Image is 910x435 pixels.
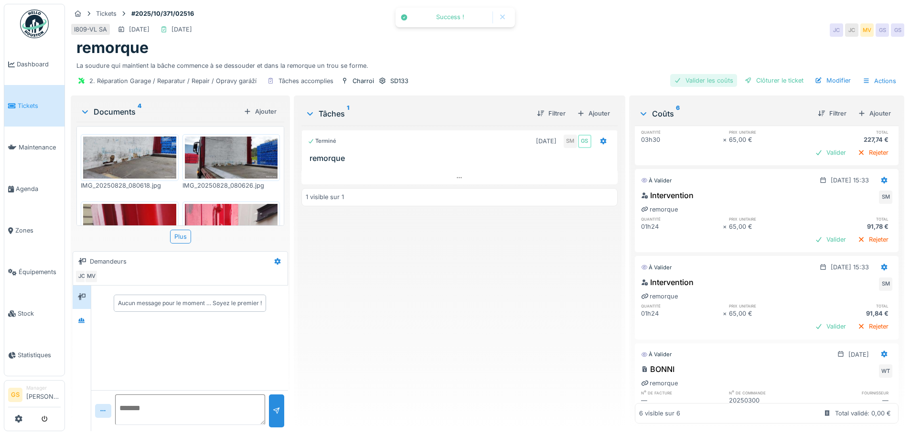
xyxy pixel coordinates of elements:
div: remorque [641,379,678,388]
div: À valider [641,177,672,185]
div: La soudure qui maintient la bâche commence à se dessouder et dans la remorque un trou se forme. [76,57,899,70]
div: Rejeter [854,320,892,333]
img: c5kzwbt1jh613fkmkd13viqk83lc [185,204,278,411]
h3: remorque [310,154,613,163]
div: JC [845,23,858,37]
a: GS Manager[PERSON_NAME] [8,384,61,407]
span: Agenda [16,184,61,193]
h6: prix unitaire [729,216,811,222]
sup: 6 [676,108,680,119]
img: bwk93hgk9h8dwhtsiyeixmrtjjcb [83,204,176,411]
div: Rejeter [854,146,892,159]
div: Rejeter [854,233,892,246]
div: Intervention [641,190,694,201]
sup: 4 [138,106,141,117]
div: 91,78 € [811,222,892,231]
h6: quantité [641,129,723,135]
h6: prix unitaire [729,303,811,309]
div: Charroi [353,76,374,85]
div: À valider [641,350,672,359]
a: Agenda [4,168,64,210]
div: Manager [26,384,61,392]
div: remorque [641,205,678,214]
div: Total validé: 0,00 € [835,409,891,418]
div: Terminé [308,137,336,145]
a: Zones [4,210,64,251]
div: Clôturer le ticket [741,74,807,87]
div: Filtrer [533,107,569,120]
li: [PERSON_NAME] [26,384,61,405]
div: 65,00 € [729,222,811,231]
li: GS [8,388,22,402]
div: Ajouter [573,107,614,120]
img: Badge_color-CXgf-gQk.svg [20,10,49,38]
div: Tâches accomplies [278,76,333,85]
div: 6 visible sur 6 [639,409,680,418]
h6: n° de facture [641,390,723,396]
div: I809-VL SA [74,25,107,34]
h6: fournisseur [811,390,892,396]
div: [DATE] 15:33 [831,263,869,272]
div: [DATE] [536,137,557,146]
div: Documents [80,106,240,117]
div: 01h24 [641,309,723,318]
div: [DATE] [848,350,869,359]
span: Dashboard [17,60,61,69]
div: Plus [170,230,191,244]
span: Maintenance [19,143,61,152]
div: Valider les coûts [670,74,737,87]
div: SM [879,191,892,204]
div: [DATE] 15:33 [831,176,869,185]
a: Statistiques [4,334,64,376]
div: Ajouter [240,105,280,118]
h6: quantité [641,303,723,309]
div: × [723,135,729,144]
div: SM [879,277,892,291]
div: Success ! [413,13,488,21]
span: Tickets [18,101,61,110]
div: Aucun message pour le moment … Soyez le premier ! [118,299,262,308]
span: Équipements [19,267,61,276]
div: remorque [641,292,678,301]
div: 91,84 € [811,309,892,318]
div: JC [830,23,843,37]
div: 65,00 € [729,309,811,318]
div: Actions [858,74,900,88]
sup: 1 [347,108,349,119]
img: cw50943lifw62wwzblevsepvaumv [83,137,176,179]
h6: prix unitaire [729,129,811,135]
div: GS [876,23,889,37]
div: SM [564,135,577,148]
h6: total [811,303,892,309]
div: 01h24 [641,222,723,231]
a: Maintenance [4,127,64,168]
div: 227,74 € [811,135,892,144]
a: Stock [4,293,64,334]
h6: quantité [641,216,723,222]
div: Intervention [641,276,694,288]
div: Demandeurs [90,257,127,266]
div: 20250300 [729,396,811,405]
div: Filtrer [814,107,850,120]
span: Statistiques [18,350,61,360]
div: — [811,396,892,405]
div: Valider [811,233,850,246]
div: WT [879,364,892,378]
div: Tickets [96,9,117,18]
div: Valider [811,320,850,333]
div: MV [860,23,874,37]
div: GS [578,135,591,148]
h6: total [811,129,892,135]
div: MV [85,270,98,283]
a: Dashboard [4,43,64,85]
a: Tickets [4,85,64,127]
img: l6p3dp1803ej9v17m7yek4wucoj0 [185,137,278,179]
div: BONNI [641,363,674,375]
span: Zones [15,226,61,235]
div: JC [75,270,88,283]
h6: total [811,216,892,222]
div: Tâches [305,108,529,119]
h6: n° de commande [729,390,811,396]
div: Ajouter [854,107,895,120]
div: SD133 [390,76,408,85]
